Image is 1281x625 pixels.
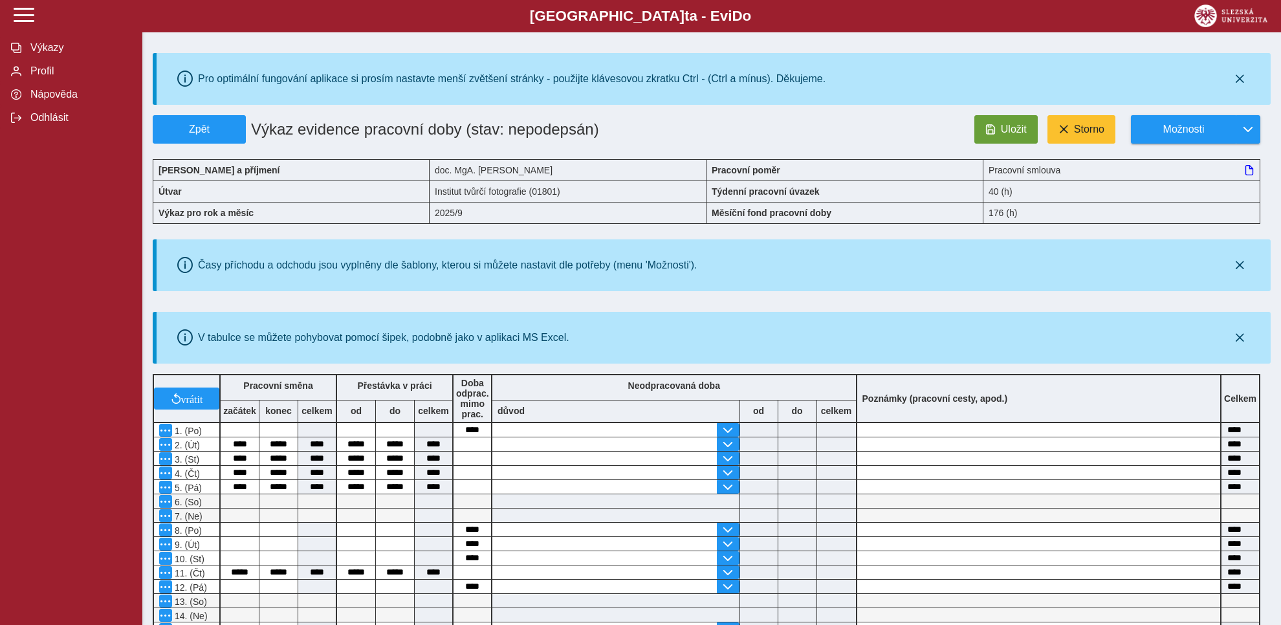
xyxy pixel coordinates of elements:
div: Pracovní smlouva [983,159,1260,181]
span: 13. (So) [172,597,207,607]
span: 9. (Út) [172,540,200,550]
b: Pracovní směna [243,380,312,391]
button: Uložit [974,115,1038,144]
b: začátek [221,406,259,416]
b: Útvar [159,186,182,197]
span: Storno [1074,124,1104,135]
button: Menu [159,481,172,494]
span: vrátit [181,393,203,404]
b: důvod [498,406,525,416]
span: Možnosti [1142,124,1225,135]
b: Celkem [1224,393,1256,404]
span: 3. (St) [172,454,199,465]
span: t [684,8,689,24]
button: Menu [159,495,172,508]
div: 176 (h) [983,202,1260,224]
b: Přestávka v práci [357,380,432,391]
div: doc. MgA. [PERSON_NAME] [430,159,706,181]
span: Uložit [1001,124,1027,135]
div: 40 (h) [983,181,1260,202]
span: 12. (Pá) [172,582,207,593]
b: Doba odprac. mimo prac. [456,378,489,419]
button: Zpět [153,115,246,144]
b: Výkaz pro rok a měsíc [159,208,254,218]
div: V tabulce se můžete pohybovat pomocí šipek, podobně jako v aplikaci MS Excel. [198,332,569,344]
button: vrátit [154,388,219,410]
div: Časy příchodu a odchodu jsou vyplněny dle šablony, kterou si můžete nastavit dle potřeby (menu 'M... [198,259,697,271]
button: Menu [159,580,172,593]
button: Menu [159,452,172,465]
span: 6. (So) [172,497,202,507]
button: Menu [159,523,172,536]
button: Menu [159,609,172,622]
span: 10. (St) [172,554,204,564]
span: 4. (Čt) [172,468,200,479]
b: do [778,406,816,416]
button: Menu [159,509,172,522]
button: Menu [159,466,172,479]
b: Poznámky (pracovní cesty, apod.) [857,393,1013,404]
span: Nápověda [27,89,131,100]
div: Institut tvůrčí fotografie (01801) [430,181,706,202]
b: [PERSON_NAME] a příjmení [159,165,279,175]
b: od [337,406,375,416]
span: Zpět [159,124,240,135]
button: Menu [159,538,172,551]
button: Menu [159,595,172,608]
span: o [743,8,752,24]
b: Měsíční fond pracovní doby [712,208,831,218]
span: 1. (Po) [172,426,202,436]
b: Týdenní pracovní úvazek [712,186,820,197]
img: logo_web_su.png [1194,5,1267,27]
div: 2025/9 [430,202,706,224]
b: do [376,406,414,416]
span: D [732,8,742,24]
span: Profil [27,65,131,77]
span: Výkazy [27,42,131,54]
h1: Výkaz evidence pracovní doby (stav: nepodepsán) [246,115,619,144]
button: Možnosti [1131,115,1236,144]
b: celkem [415,406,452,416]
button: Menu [159,424,172,437]
b: od [740,406,778,416]
button: Menu [159,552,172,565]
b: [GEOGRAPHIC_DATA] a - Evi [39,8,1242,25]
b: celkem [817,406,856,416]
span: 7. (Ne) [172,511,203,521]
div: Pro optimální fungování aplikace si prosím nastavte menší zvětšení stránky - použijte klávesovou ... [198,73,826,85]
span: 8. (Po) [172,525,202,536]
span: Odhlásit [27,112,131,124]
b: Pracovní poměr [712,165,780,175]
b: konec [259,406,298,416]
button: Storno [1047,115,1115,144]
span: 14. (Ne) [172,611,208,621]
span: 5. (Pá) [172,483,202,493]
span: 11. (Čt) [172,568,205,578]
b: Neodpracovaná doba [628,380,720,391]
button: Menu [159,438,172,451]
b: celkem [298,406,336,416]
span: 2. (Út) [172,440,200,450]
button: Menu [159,566,172,579]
